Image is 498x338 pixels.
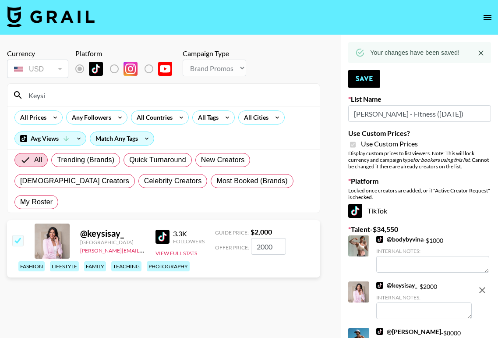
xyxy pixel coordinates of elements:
span: Trending (Brands) [57,155,114,165]
em: for bookers using this list [413,157,470,163]
span: Celebrity Creators [144,176,202,186]
label: Platform [348,177,491,185]
div: Avg Views [15,132,86,145]
strong: $ 2,000 [251,228,272,236]
input: 2,000 [251,238,286,255]
div: Campaign Type [183,49,246,58]
a: @bodybyvina [376,235,424,243]
div: Match Any Tags [90,132,154,145]
button: open drawer [479,9,496,26]
div: Platform [75,49,179,58]
div: teaching [111,261,141,271]
div: All Prices [15,111,48,124]
img: TikTok [376,282,383,289]
div: Currency [7,49,68,58]
span: My Roster [20,197,53,207]
button: remove [473,281,491,299]
div: family [84,261,106,271]
div: photography [147,261,190,271]
img: Instagram [124,62,138,76]
span: Most Booked (Brands) [216,176,287,186]
button: Close [474,46,487,60]
div: @ keysisay_ [80,228,145,239]
span: Use Custom Prices [361,139,418,148]
div: Currency is locked to USD [7,58,68,80]
div: lifestyle [50,261,79,271]
label: Talent - $ 34,550 [348,225,491,234]
a: [PERSON_NAME][EMAIL_ADDRESS][PERSON_NAME][DOMAIN_NAME] [80,245,251,254]
span: Offer Price: [215,244,249,251]
div: TikTok [348,204,491,218]
img: YouTube [158,62,172,76]
img: TikTok [155,230,170,244]
label: Use Custom Prices? [348,129,491,138]
img: TikTok [348,204,362,218]
img: Grail Talent [7,6,95,27]
img: TikTok [376,328,383,335]
span: All [34,155,42,165]
input: Search by User Name [23,88,314,102]
div: Any Followers [67,111,113,124]
span: New Creators [201,155,245,165]
img: TikTok [89,62,103,76]
div: All Countries [131,111,174,124]
img: TikTok [376,236,383,243]
div: - $ 1000 [376,235,489,273]
a: @keysisay_ [376,281,417,289]
div: [GEOGRAPHIC_DATA] [80,239,145,245]
label: List Name [348,95,491,103]
div: Display custom prices to list viewers. Note: This will lock currency and campaign type . Cannot b... [348,150,491,170]
span: [DEMOGRAPHIC_DATA] Creators [20,176,129,186]
div: Followers [173,238,205,245]
div: - $ 2000 [376,281,472,319]
button: Save [348,70,380,88]
a: @[PERSON_NAME] [376,328,441,336]
div: USD [9,61,67,77]
span: Guide Price: [215,229,249,236]
div: 3.3K [173,229,205,238]
div: All Tags [193,111,220,124]
div: Your changes have been saved! [370,45,459,60]
div: Locked once creators are added, or if "Active Creator Request" is checked. [348,187,491,200]
div: Internal Notes: [376,248,489,254]
div: Internal Notes: [376,294,472,301]
div: List locked to TikTok. [75,60,179,78]
span: Quick Turnaround [129,155,186,165]
button: View Full Stats [155,250,197,256]
div: fashion [18,261,45,271]
div: All Cities [239,111,270,124]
